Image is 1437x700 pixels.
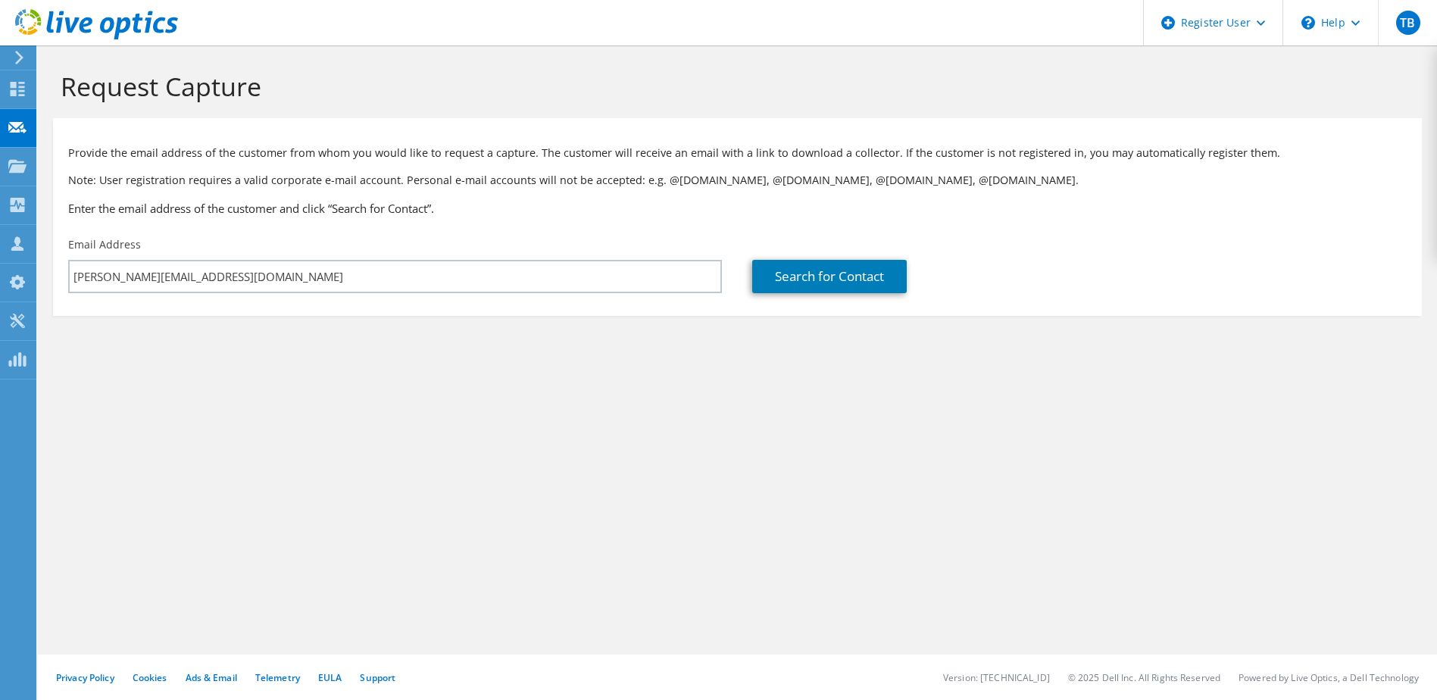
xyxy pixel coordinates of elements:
[133,671,167,684] a: Cookies
[1396,11,1420,35] span: TB
[56,671,114,684] a: Privacy Policy
[61,70,1407,102] h1: Request Capture
[1068,671,1220,684] li: © 2025 Dell Inc. All Rights Reserved
[752,260,907,293] a: Search for Contact
[186,671,237,684] a: Ads & Email
[68,237,141,252] label: Email Address
[255,671,300,684] a: Telemetry
[68,200,1407,217] h3: Enter the email address of the customer and click “Search for Contact”.
[1301,16,1315,30] svg: \n
[68,145,1407,161] p: Provide the email address of the customer from whom you would like to request a capture. The cust...
[1239,671,1419,684] li: Powered by Live Optics, a Dell Technology
[68,172,1407,189] p: Note: User registration requires a valid corporate e-mail account. Personal e-mail accounts will ...
[360,671,395,684] a: Support
[318,671,342,684] a: EULA
[943,671,1050,684] li: Version: [TECHNICAL_ID]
